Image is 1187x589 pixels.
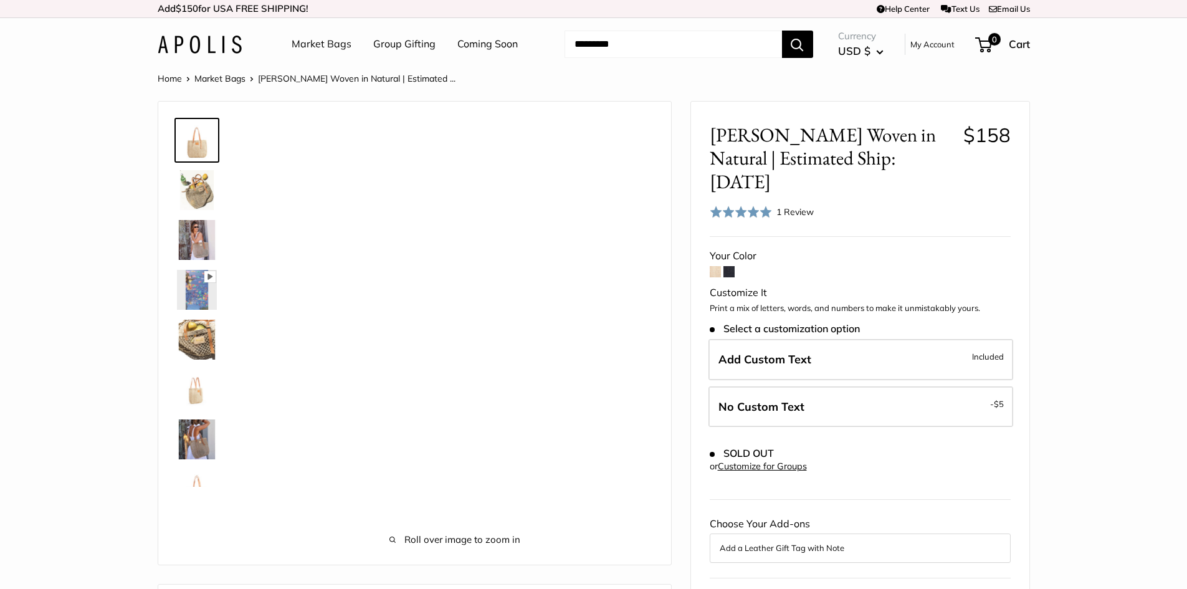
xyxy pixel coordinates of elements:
label: Leave Blank [708,386,1013,428]
a: Email Us [989,4,1030,14]
input: Search... [565,31,782,58]
img: Mercado Woven in Natural | Estimated Ship: Oct. 19th [177,370,217,409]
a: Mercado Woven in Natural | Estimated Ship: Oct. 19th [174,267,219,312]
img: Mercado Woven in Natural | Estimated Ship: Oct. 19th [177,120,217,160]
a: Mercado Woven in Natural | Estimated Ship: Oct. 19th [174,118,219,163]
span: 1 Review [776,206,814,218]
button: Search [782,31,813,58]
div: or [710,458,807,475]
a: Mercado Woven in Natural | Estimated Ship: Oct. 19th [174,367,219,412]
nav: Breadcrumb [158,70,455,87]
span: Add Custom Text [718,352,811,366]
a: Customize for Groups [718,461,807,472]
a: Mercado Woven in Natural | Estimated Ship: Oct. 19th [174,218,219,262]
div: Your Color [710,247,1011,266]
button: Add a Leather Gift Tag with Note [720,540,1001,555]
img: Apolis [158,36,242,54]
img: Mercado Woven in Natural | Estimated Ship: Oct. 19th [177,469,217,509]
a: My Account [910,37,955,52]
span: Currency [838,27,884,45]
div: Choose Your Add-ons [710,515,1011,562]
button: USD $ [838,41,884,61]
span: [PERSON_NAME] Woven in Natural | Estimated ... [258,73,455,84]
span: Select a customization option [710,323,860,335]
span: $150 [176,2,198,14]
span: [PERSON_NAME] Woven in Natural | Estimated Ship: [DATE] [710,123,954,193]
a: Home [158,73,182,84]
img: Mercado Woven in Natural | Estimated Ship: Oct. 19th [177,320,217,360]
span: - [990,396,1004,411]
a: Mercado Woven in Natural | Estimated Ship: Oct. 19th [174,168,219,213]
a: Group Gifting [373,35,436,54]
a: Mercado Woven in Natural | Estimated Ship: Oct. 19th [174,467,219,512]
img: Mercado Woven in Natural | Estimated Ship: Oct. 19th [177,220,217,260]
span: Cart [1009,37,1030,50]
div: Customize It [710,284,1011,302]
p: Print a mix of letters, words, and numbers to make it unmistakably yours. [710,302,1011,315]
a: Text Us [941,4,979,14]
span: 0 [988,33,1000,45]
a: Market Bags [194,73,246,84]
span: SOLD OUT [710,448,774,459]
a: Coming Soon [457,35,518,54]
a: 0 Cart [976,34,1030,54]
a: Mercado Woven in Natural | Estimated Ship: Oct. 19th [174,417,219,462]
span: Included [972,349,1004,364]
img: Mercado Woven in Natural | Estimated Ship: Oct. 19th [177,270,217,310]
img: Mercado Woven in Natural | Estimated Ship: Oct. 19th [177,419,217,459]
img: Mercado Woven in Natural | Estimated Ship: Oct. 19th [177,170,217,210]
a: Mercado Woven in Natural | Estimated Ship: Oct. 19th [174,317,219,362]
span: Roll over image to zoom in [258,531,652,548]
span: USD $ [838,44,870,57]
a: Market Bags [292,35,351,54]
span: $5 [994,399,1004,409]
span: No Custom Text [718,400,804,414]
a: Help Center [877,4,930,14]
span: $158 [963,123,1011,147]
label: Add Custom Text [708,339,1013,380]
